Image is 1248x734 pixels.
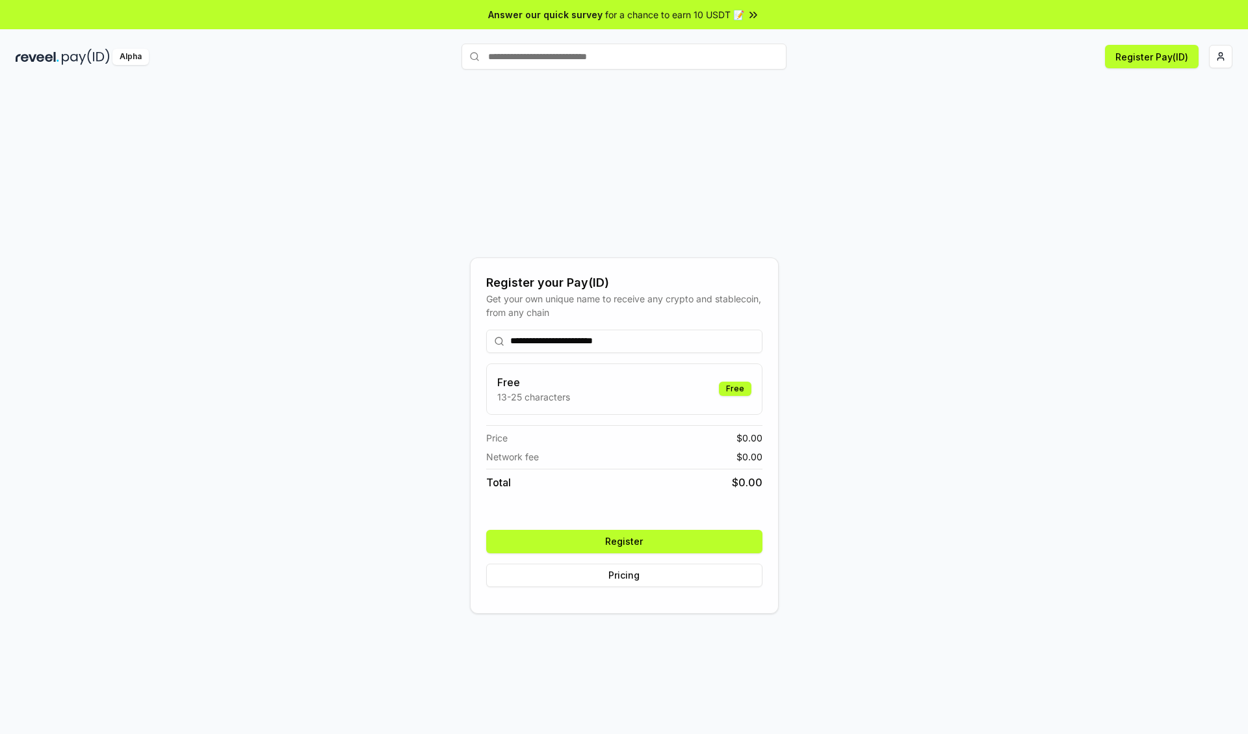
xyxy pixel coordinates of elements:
[486,450,539,464] span: Network fee
[486,274,762,292] div: Register your Pay(ID)
[486,530,762,553] button: Register
[486,475,511,490] span: Total
[1105,45,1199,68] button: Register Pay(ID)
[736,450,762,464] span: $ 0.00
[486,564,762,587] button: Pricing
[736,431,762,445] span: $ 0.00
[719,382,751,396] div: Free
[488,8,603,21] span: Answer our quick survey
[497,374,570,390] h3: Free
[486,431,508,445] span: Price
[112,49,149,65] div: Alpha
[605,8,744,21] span: for a chance to earn 10 USDT 📝
[732,475,762,490] span: $ 0.00
[16,49,59,65] img: reveel_dark
[62,49,110,65] img: pay_id
[497,390,570,404] p: 13-25 characters
[486,292,762,319] div: Get your own unique name to receive any crypto and stablecoin, from any chain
